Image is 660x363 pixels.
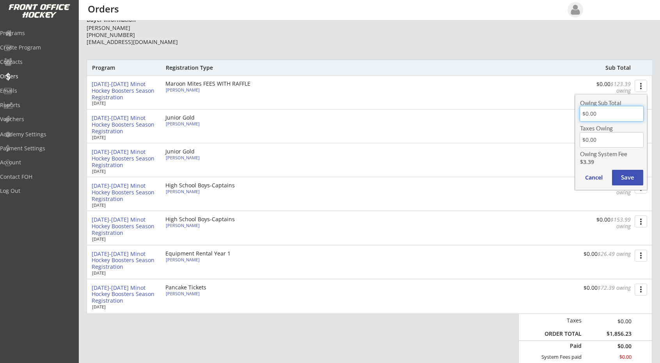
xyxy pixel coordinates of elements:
[166,88,253,92] div: [PERSON_NAME]
[612,170,643,185] button: Save
[92,203,154,207] div: [DATE]
[166,189,253,194] div: [PERSON_NAME]
[165,183,255,188] div: High School Boys-Captains
[580,125,639,131] div: Taxes Owing
[587,354,632,360] div: $0.00
[165,149,255,154] div: Junior Gold
[582,251,631,257] div: $0.00
[541,317,582,324] div: Taxes
[166,257,253,262] div: [PERSON_NAME]
[582,285,631,291] div: $0.00
[582,81,631,94] div: $0.00
[165,251,255,256] div: Equipment Rental Year 1
[166,64,255,71] div: Registration Type
[597,64,631,71] div: Sub Total
[580,159,639,165] div: Absorbed into this owing
[92,169,154,173] div: [DATE]
[587,330,632,337] div: $1,856.23
[92,285,159,304] div: [DATE]-[DATE] Minot Hockey Boosters Season Registration
[92,251,159,270] div: [DATE]-[DATE] Minot Hockey Boosters Season Registration
[546,342,582,349] div: Paid
[598,284,631,291] font: $72.39 owing
[587,344,632,349] div: $0.00
[635,284,647,296] button: more_vert
[582,217,631,230] div: $0.00
[541,330,582,337] div: ORDER TOTAL
[92,81,159,100] div: [DATE]-[DATE] Minot Hockey Boosters Season Registration
[165,285,255,290] div: Pancake Tickets
[166,223,253,227] div: [PERSON_NAME]
[598,250,631,257] font: $26.49 owing
[166,291,253,296] div: [PERSON_NAME]
[92,101,154,105] div: [DATE]
[87,25,199,46] div: [PERSON_NAME] [PHONE_NUMBER] [EMAIL_ADDRESS][DOMAIN_NAME]
[635,215,647,227] button: more_vert
[165,115,255,120] div: Junior Gold
[92,115,159,134] div: [DATE]-[DATE] Minot Hockey Boosters Season Registration
[580,151,639,157] div: Owing System Fee
[610,80,632,94] font: $123.39 owing
[635,250,647,262] button: more_vert
[166,122,253,126] div: [PERSON_NAME]
[92,183,159,202] div: [DATE]-[DATE] Minot Hockey Boosters Season Registration
[92,149,159,168] div: [DATE]-[DATE] Minot Hockey Boosters Season Registration
[165,217,255,222] div: High School Boys-Captains
[92,271,154,275] div: [DATE]
[92,305,154,309] div: [DATE]
[92,135,154,139] div: [DATE]
[610,216,632,230] font: $153.99 owing
[534,354,582,360] div: System Fees paid
[587,317,632,325] div: $0.00
[92,64,134,71] div: Program
[92,237,154,241] div: [DATE]
[635,80,647,92] button: more_vert
[580,159,639,165] div: $3.39
[165,81,255,86] div: Maroon Mites FEES WITH RAFFLE
[580,100,639,106] div: Owing Sub Total
[92,217,159,236] div: [DATE]-[DATE] Minot Hockey Boosters Season Registration
[580,170,608,185] button: Cancel
[166,155,253,160] div: [PERSON_NAME]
